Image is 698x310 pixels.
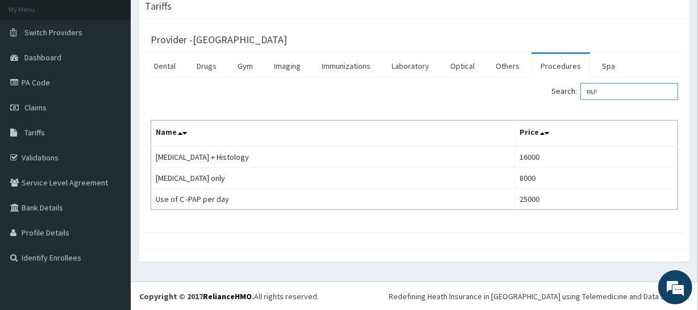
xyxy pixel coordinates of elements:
img: d_794563401_company_1708531726252_794563401 [21,57,46,85]
label: Search: [551,83,678,100]
td: 16000 [515,146,678,168]
a: Drugs [188,54,226,78]
span: Tariffs [24,127,45,138]
span: Dashboard [24,52,61,63]
a: Optical [441,54,484,78]
h3: Provider - [GEOGRAPHIC_DATA] [151,35,287,45]
a: Dental [145,54,185,78]
td: [MEDICAL_DATA] + Histology [151,146,515,168]
td: 25000 [515,189,678,210]
a: Immunizations [313,54,380,78]
div: Redefining Heath Insurance in [GEOGRAPHIC_DATA] using Telemedicine and Data Science! [389,291,689,302]
textarea: Type your message and hit 'Enter' [6,197,217,237]
h3: Tariffs [145,1,172,11]
td: Use of C -PAP per day [151,189,515,210]
th: Price [515,121,678,147]
a: Gym [228,54,262,78]
span: We're online! [66,86,157,201]
span: Switch Providers [24,27,82,38]
a: Laboratory [383,54,438,78]
td: 8000 [515,168,678,189]
a: Spa [593,54,624,78]
strong: Copyright © 2017 . [139,291,254,301]
div: Minimize live chat window [186,6,214,33]
input: Search: [580,83,678,100]
a: Others [487,54,529,78]
a: RelianceHMO [203,291,252,301]
a: Procedures [531,54,590,78]
a: Imaging [265,54,310,78]
div: Chat with us now [59,64,191,78]
td: [MEDICAL_DATA] only [151,168,515,189]
span: Claims [24,102,47,113]
th: Name [151,121,515,147]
